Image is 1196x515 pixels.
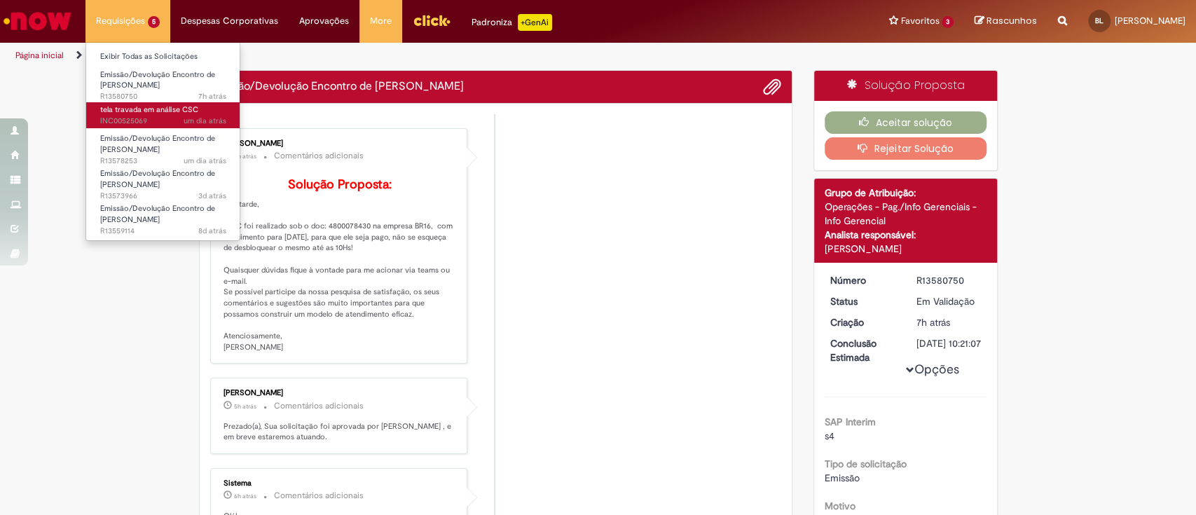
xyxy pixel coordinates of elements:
b: Motivo [825,500,855,512]
div: [PERSON_NAME] [825,242,987,256]
span: R13580750 [100,91,226,102]
ul: Trilhas de página [11,43,787,69]
button: Rejeitar Solução [825,137,987,160]
div: Sistema [224,479,457,488]
a: Página inicial [15,50,64,61]
span: 5h atrás [234,402,256,411]
a: Aberto R13573966 : Emissão/Devolução Encontro de Contas Fornecedor [86,166,240,196]
span: INC00525069 [100,116,226,127]
span: R13578253 [100,156,226,167]
span: Emissão [825,472,860,484]
span: tela travada em análise CSC [100,104,198,115]
span: Aprovações [299,14,349,28]
small: Comentários adicionais [274,150,364,162]
time: 29/09/2025 17:33:04 [184,116,226,126]
div: 30/09/2025 11:06:20 [916,315,982,329]
small: Comentários adicionais [274,400,364,412]
time: 30/09/2025 11:45:30 [234,492,256,500]
span: Despesas Corporativas [181,14,278,28]
a: Aberto INC00525069 : tela travada em análise CSC [86,102,240,128]
span: um dia atrás [184,116,226,126]
time: 28/09/2025 14:03:41 [198,191,226,201]
time: 29/09/2025 16:40:07 [184,156,226,166]
p: Boa tarde, O EC foi realizado sob o doc: 4800078430 na empresa BR16, com vencimento para [DATE], ... [224,178,457,353]
ul: Requisições [85,42,240,241]
time: 30/09/2025 11:06:20 [916,316,950,329]
span: BL [1095,16,1104,25]
span: [PERSON_NAME] [1115,15,1185,27]
span: Emissão/Devolução Encontro de [PERSON_NAME] [100,69,215,91]
dt: Número [820,273,906,287]
div: Analista responsável: [825,228,987,242]
h2: Emissão/Devolução Encontro de Contas Fornecedor Histórico de tíquete [210,81,464,93]
span: s4 [825,430,834,442]
time: 30/09/2025 12:57:41 [234,402,256,411]
b: Tipo de solicitação [825,458,907,470]
a: Exibir Todas as Solicitações [86,49,240,64]
button: Aceitar solução [825,111,987,134]
span: Emissão/Devolução Encontro de [PERSON_NAME] [100,203,215,225]
div: [PERSON_NAME] [224,139,457,148]
span: 6h atrás [234,492,256,500]
span: Requisições [96,14,145,28]
span: 5 [148,16,160,28]
span: Emissão/Devolução Encontro de [PERSON_NAME] [100,168,215,190]
p: Prezado(a), Sua solicitação foi aprovada por [PERSON_NAME] , e em breve estaremos atuando. [224,421,457,443]
time: 30/09/2025 14:51:56 [234,152,256,160]
small: Comentários adicionais [274,490,364,502]
time: 23/09/2025 13:47:13 [198,226,226,236]
a: Aberto R13559114 : Emissão/Devolução Encontro de Contas Fornecedor [86,201,240,231]
div: [DATE] 10:21:07 [916,336,982,350]
span: Emissão/Devolução Encontro de [PERSON_NAME] [100,133,215,155]
div: Solução Proposta [814,71,997,101]
span: R13573966 [100,191,226,202]
span: 3d atrás [198,191,226,201]
span: Rascunhos [987,14,1037,27]
img: ServiceNow [1,7,74,35]
div: Grupo de Atribuição: [825,186,987,200]
span: 3 [942,16,954,28]
span: um dia atrás [184,156,226,166]
p: +GenAi [518,14,552,31]
div: Em Validação [916,294,982,308]
span: 3h atrás [234,152,256,160]
dt: Conclusão Estimada [820,336,906,364]
time: 30/09/2025 11:06:24 [198,91,226,102]
a: Rascunhos [975,15,1037,28]
div: Padroniza [472,14,552,31]
dt: Status [820,294,906,308]
span: 7h atrás [916,316,950,329]
span: 8d atrás [198,226,226,236]
b: Solução Proposta: [288,177,392,193]
a: Aberto R13580750 : Emissão/Devolução Encontro de Contas Fornecedor [86,67,240,97]
div: R13580750 [916,273,982,287]
span: R13559114 [100,226,226,237]
button: Adicionar anexos [763,78,781,96]
img: click_logo_yellow_360x200.png [413,10,451,31]
a: Aberto R13578253 : Emissão/Devolução Encontro de Contas Fornecedor [86,131,240,161]
div: [PERSON_NAME] [224,389,457,397]
dt: Criação [820,315,906,329]
span: Favoritos [900,14,939,28]
span: More [370,14,392,28]
b: SAP Interim [825,416,876,428]
div: Operações - Pag./Info Gerenciais - Info Gerencial [825,200,987,228]
span: 7h atrás [198,91,226,102]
